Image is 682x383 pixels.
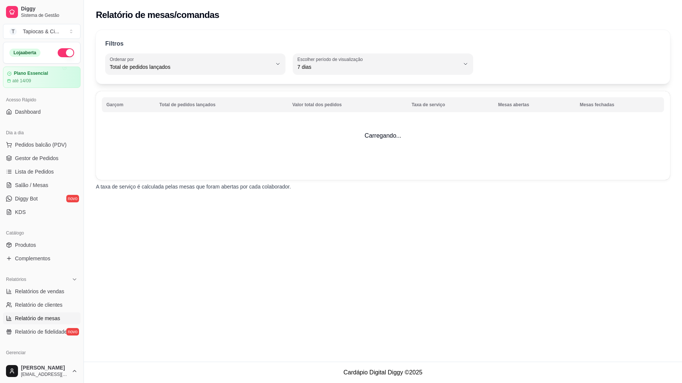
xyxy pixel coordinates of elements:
span: Dashboard [15,108,41,116]
a: Relatórios de vendas [3,285,81,297]
div: Tapiocas & Ci ... [23,28,59,35]
a: Dashboard [3,106,81,118]
span: KDS [15,208,26,216]
p: A taxa de serviço é calculada pelas mesas que foram abertas por cada colaborador. [96,183,670,190]
label: Ordenar por [110,56,136,62]
footer: Cardápio Digital Diggy © 2025 [84,362,682,383]
button: Alterar Status [58,48,74,57]
span: Sistema de Gestão [21,12,78,18]
span: Lista de Pedidos [15,168,54,175]
div: Catálogo [3,227,81,239]
span: Total de pedidos lançados [110,63,272,71]
button: [PERSON_NAME][EMAIL_ADDRESS][DOMAIN_NAME] [3,362,81,380]
div: Gerenciar [3,347,81,359]
span: Produtos [15,241,36,249]
span: Salão / Mesas [15,181,48,189]
article: Plano Essencial [14,71,48,76]
p: Filtros [105,39,124,48]
a: Entregadoresnovo [3,359,81,371]
span: [PERSON_NAME] [21,365,69,371]
span: Pedidos balcão (PDV) [15,141,67,148]
span: Gestor de Pedidos [15,154,58,162]
a: Gestor de Pedidos [3,152,81,164]
span: Diggy [21,6,78,12]
span: 7 dias [297,63,460,71]
article: até 14/09 [12,78,31,84]
div: Loja aberta [9,49,40,57]
a: Lista de Pedidos [3,166,81,178]
button: Pedidos balcão (PDV) [3,139,81,151]
a: Salão / Mesas [3,179,81,191]
button: Ordenar porTotal de pedidos lançados [105,53,285,74]
span: Relatórios [6,276,26,282]
a: DiggySistema de Gestão [3,3,81,21]
a: Relatório de mesas [3,312,81,324]
button: Select a team [3,24,81,39]
a: Plano Essencialaté 14/09 [3,67,81,88]
div: Dia a dia [3,127,81,139]
span: Relatórios de vendas [15,288,64,295]
span: Relatório de mesas [15,315,60,322]
a: KDS [3,206,81,218]
label: Escolher período de visualização [297,56,365,62]
td: Carregando... [96,91,670,180]
span: T [9,28,17,35]
h2: Relatório de mesas/comandas [96,9,219,21]
a: Relatório de fidelidadenovo [3,326,81,338]
span: Complementos [15,255,50,262]
span: Relatório de fidelidade [15,328,67,335]
a: Relatório de clientes [3,299,81,311]
button: Escolher período de visualização7 dias [293,53,473,74]
a: Complementos [3,252,81,264]
span: [EMAIL_ADDRESS][DOMAIN_NAME] [21,371,69,377]
span: Diggy Bot [15,195,38,202]
a: Produtos [3,239,81,251]
a: Diggy Botnovo [3,193,81,205]
span: Relatório de clientes [15,301,63,309]
div: Acesso Rápido [3,94,81,106]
